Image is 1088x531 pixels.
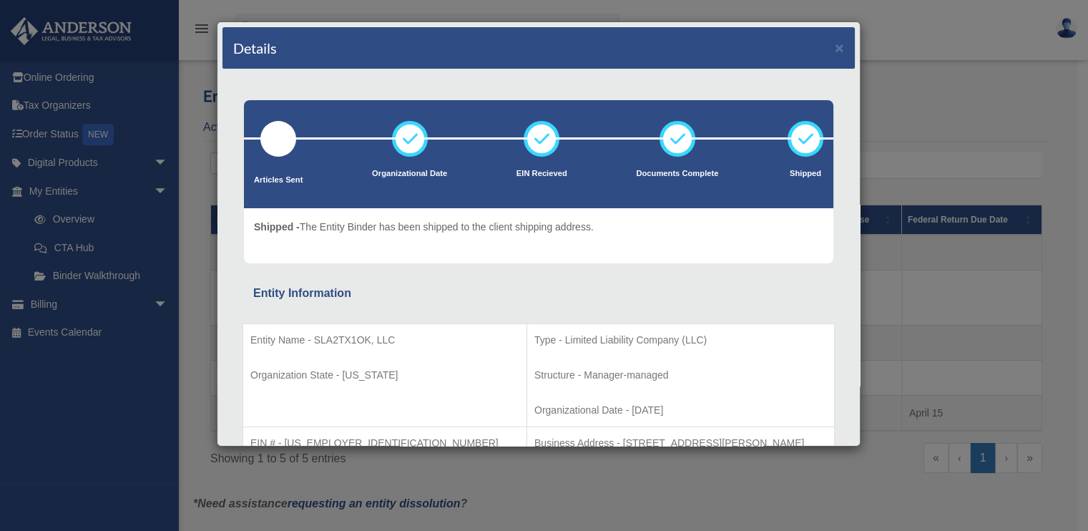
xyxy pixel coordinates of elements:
[253,283,824,303] div: Entity Information
[788,167,823,181] p: Shipped
[534,331,827,349] p: Type - Limited Liability Company (LLC)
[372,167,447,181] p: Organizational Date
[233,38,277,58] h4: Details
[516,167,567,181] p: EIN Recieved
[250,366,519,384] p: Organization State - [US_STATE]
[534,401,827,419] p: Organizational Date - [DATE]
[534,366,827,384] p: Structure - Manager-managed
[636,167,718,181] p: Documents Complete
[534,434,827,452] p: Business Address - [STREET_ADDRESS][PERSON_NAME]
[254,218,594,236] p: The Entity Binder has been shipped to the client shipping address.
[250,331,519,349] p: Entity Name - SLA2TX1OK, LLC
[835,40,844,55] button: ×
[254,221,300,233] span: Shipped -
[250,434,519,452] p: EIN # - [US_EMPLOYER_IDENTIFICATION_NUMBER]
[254,173,303,187] p: Articles Sent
